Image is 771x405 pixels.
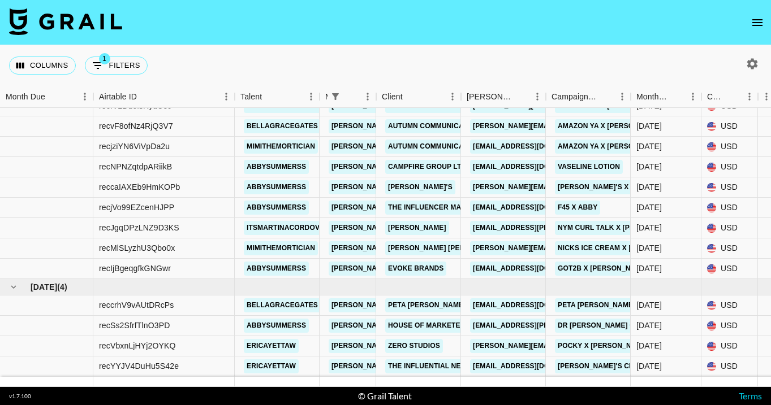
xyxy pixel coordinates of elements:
div: USD [701,198,758,218]
a: [PERSON_NAME][EMAIL_ADDRESS][DOMAIN_NAME] [470,119,654,133]
div: recVbxnLjHYj2OYKQ [99,340,176,351]
a: [PERSON_NAME][EMAIL_ADDRESS][DOMAIN_NAME] [329,180,513,194]
div: Jun '25 [636,120,662,132]
a: [PERSON_NAME][EMAIL_ADDRESS][DOMAIN_NAME] [329,241,513,255]
a: Got2B x [PERSON_NAME] [555,262,651,276]
div: © Grail Talent [358,390,412,402]
button: Menu [359,88,376,105]
button: Select columns [9,56,76,75]
button: Sort [598,89,614,104]
div: Currency [707,86,725,108]
div: Client [382,86,403,108]
a: [PERSON_NAME][EMAIL_ADDRESS][DOMAIN_NAME] [329,359,513,373]
a: The Influencer Marketing Factory [385,201,529,215]
div: recvF8ofNz4RjQ3V7 [99,120,173,132]
div: recYYJV4DuHu5S42e [99,360,179,372]
button: Menu [303,88,320,105]
a: [PERSON_NAME][EMAIL_ADDRESS][PERSON_NAME][DOMAIN_NAME] [470,241,713,255]
a: [PERSON_NAME][EMAIL_ADDRESS][DOMAIN_NAME] [329,262,513,276]
div: Client [376,86,461,108]
a: Campfire Group LTD [385,160,469,174]
a: abbysummerss [244,262,309,276]
a: [PERSON_NAME][EMAIL_ADDRESS][DOMAIN_NAME] [329,319,513,333]
a: Autumn Communications LLC [385,140,503,154]
div: recNPNZqtdpARiikB [99,161,172,172]
span: 1 [99,53,110,64]
a: bellagracegates [244,119,321,133]
a: [PERSON_NAME][EMAIL_ADDRESS][DOMAIN_NAME] [329,201,513,215]
button: Menu [614,88,631,105]
div: 1 active filter [328,89,343,104]
button: Show filters [85,56,148,75]
a: ericayettaw [244,359,299,373]
div: Campaign (Type) [546,86,631,108]
div: Manager [325,86,328,108]
a: [PERSON_NAME]'s Club "Freeze The Club" [555,359,719,373]
a: [PERSON_NAME] [PERSON_NAME] Foods USA, Inc. [385,241,570,255]
button: open drawer [746,11,769,34]
button: Menu [76,88,93,105]
a: itsmartinacordova [244,221,327,235]
a: [EMAIL_ADDRESS][DOMAIN_NAME] [470,298,597,312]
div: Jul '25 [636,360,662,372]
a: Vaseline Lotion [555,160,623,174]
a: [EMAIL_ADDRESS][DOMAIN_NAME] [470,160,597,174]
div: USD [701,137,758,157]
div: Airtable ID [99,86,137,108]
a: abbysummerss [244,201,309,215]
div: Jun '25 [636,161,662,172]
a: NYM Curl Talk x [PERSON_NAME] [555,221,683,235]
button: Sort [45,89,61,104]
div: recMlSLyzhU3Qbo0x [99,242,175,254]
button: Sort [137,89,153,104]
a: Amazon YA x [PERSON_NAME] [555,140,668,154]
a: [EMAIL_ADDRESS][DOMAIN_NAME] [470,359,597,373]
div: recSs2SfrfTlnO3PD [99,320,170,331]
div: USD [701,116,758,137]
a: [PERSON_NAME]'s [385,180,455,194]
a: [PERSON_NAME][EMAIL_ADDRESS][DOMAIN_NAME] [329,140,513,154]
div: USD [701,356,758,377]
a: abbysummerss [244,180,309,194]
a: [EMAIL_ADDRESS][DOMAIN_NAME] [470,140,597,154]
a: [PERSON_NAME][EMAIL_ADDRESS][DOMAIN_NAME] [329,119,513,133]
a: Peta [PERSON_NAME] x Bella [555,298,670,312]
a: [PERSON_NAME][EMAIL_ADDRESS][PERSON_NAME][DOMAIN_NAME] [470,180,713,194]
span: [DATE] [31,281,57,293]
a: Evoke Brands [385,262,446,276]
button: Sort [403,89,419,104]
div: Jun '25 [636,141,662,152]
a: abbysummerss [244,319,309,333]
div: Jun '25 [636,263,662,274]
a: ericayettaw [244,339,299,353]
a: [EMAIL_ADDRESS][PERSON_NAME][DOMAIN_NAME] [470,319,654,333]
a: Autumn Communications LLC [385,119,503,133]
span: ( 4 ) [57,281,67,293]
div: Month Due [636,86,669,108]
a: Dr [PERSON_NAME] Cicapair [555,319,666,333]
a: Peta [PERSON_NAME] Beauty [385,298,499,312]
div: reccrhV9vAUtDRcPs [99,299,174,311]
div: USD [701,336,758,356]
a: [PERSON_NAME] [385,221,449,235]
button: Menu [741,88,758,105]
div: Booker [461,86,546,108]
a: The Influential Network [385,359,490,373]
a: [PERSON_NAME][EMAIL_ADDRESS][DOMAIN_NAME] [470,339,654,353]
button: Sort [262,89,278,104]
a: bellagracegates [244,298,321,312]
div: recjVo99EZcenHJPP [99,202,174,213]
div: reccaIAXEb9HmKOPb [99,181,180,193]
div: Talent [235,86,320,108]
div: USD [701,238,758,259]
a: [PERSON_NAME][EMAIL_ADDRESS][DOMAIN_NAME] [329,160,513,174]
button: Sort [513,89,529,104]
div: Airtable ID [93,86,235,108]
div: Currency [701,86,758,108]
div: [PERSON_NAME] [467,86,513,108]
div: USD [701,157,758,177]
button: Sort [343,89,359,104]
a: House of Marketers [385,319,473,333]
div: recJgqDPzLNZ9D3KS [99,222,179,233]
div: recjziYN6ViVpDa2u [99,141,170,152]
